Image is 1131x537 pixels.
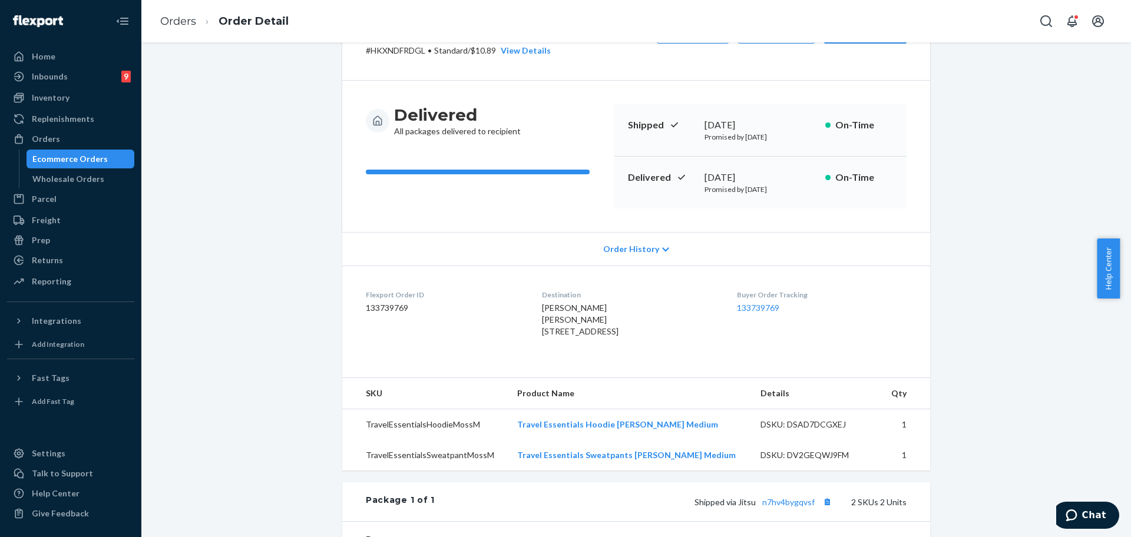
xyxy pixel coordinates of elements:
div: Returns [32,254,63,266]
iframe: Opens a widget where you can chat to one of our agents [1056,502,1119,531]
img: Flexport logo [13,15,63,27]
a: Order Detail [219,15,289,28]
a: Prep [7,231,134,250]
div: Add Fast Tag [32,396,74,406]
td: TravelEssentialsHoodieMossM [342,409,508,440]
button: Open Search Box [1034,9,1058,33]
div: Freight [32,214,61,226]
div: Package 1 of 1 [366,494,435,509]
a: 133739769 [737,303,779,313]
a: Help Center [7,484,134,503]
a: Orders [160,15,196,28]
a: Ecommerce Orders [27,150,135,168]
div: DSKU: DV2GEQWJ9FM [760,449,871,461]
button: Copy tracking number [819,494,835,509]
p: Shipped [628,118,695,132]
span: • [428,45,432,55]
button: Fast Tags [7,369,134,387]
a: Travel Essentials Hoodie [PERSON_NAME] Medium [517,419,718,429]
span: [PERSON_NAME] [PERSON_NAME] [STREET_ADDRESS] [542,303,619,336]
button: Give Feedback [7,504,134,523]
p: Delivered [628,171,695,184]
button: Open account menu [1086,9,1110,33]
p: On-Time [835,118,892,132]
dt: Destination [542,290,717,300]
p: Promised by [DATE] [705,132,816,142]
div: Reporting [32,276,71,287]
a: Settings [7,444,134,463]
div: Parcel [32,193,57,205]
ol: breadcrumbs [151,4,298,39]
div: Add Integration [32,339,84,349]
dt: Flexport Order ID [366,290,523,300]
a: Freight [7,211,134,230]
a: Parcel [7,190,134,208]
div: DSKU: DSAD7DCGXEJ [760,419,871,430]
div: [DATE] [705,118,816,132]
a: Replenishments [7,110,134,128]
div: Wholesale Orders [32,173,104,185]
h3: Delivered [394,104,521,125]
button: Integrations [7,311,134,330]
a: Reporting [7,272,134,291]
div: Talk to Support [32,468,93,479]
a: Add Fast Tag [7,392,134,411]
span: Standard [434,45,468,55]
a: n7hv4bygqvsf [762,497,815,507]
div: Replenishments [32,113,94,125]
button: View Details [496,45,551,57]
th: Details [751,378,881,409]
a: Wholesale Orders [27,170,135,188]
dt: Buyer Order Tracking [737,290,907,300]
p: Promised by [DATE] [705,184,816,194]
div: Ecommerce Orders [32,153,108,165]
div: Inbounds [32,71,68,82]
button: Talk to Support [7,464,134,483]
p: On-Time [835,171,892,184]
td: 1 [881,409,930,440]
div: Inventory [32,92,70,104]
span: Order History [603,243,659,255]
div: Give Feedback [32,508,89,519]
div: [DATE] [705,171,816,184]
dd: 133739769 [366,302,523,314]
a: Inbounds9 [7,67,134,86]
div: 9 [121,71,131,82]
div: Fast Tags [32,372,70,384]
th: Qty [881,378,930,409]
button: Close Navigation [111,9,134,33]
th: SKU [342,378,508,409]
a: Add Integration [7,335,134,354]
div: Prep [32,234,50,246]
div: Home [32,51,55,62]
button: Open notifications [1060,9,1084,33]
a: Orders [7,130,134,148]
div: All packages delivered to recipient [394,104,521,137]
a: Inventory [7,88,134,107]
div: Orders [32,133,60,145]
a: Returns [7,251,134,270]
span: Shipped via Jitsu [695,497,835,507]
div: Help Center [32,488,80,499]
button: Help Center [1097,238,1120,299]
div: 2 SKUs 2 Units [435,494,907,509]
p: # HKXNDFRDGL / $10.89 [366,45,551,57]
th: Product Name [508,378,751,409]
div: Settings [32,447,65,459]
a: Travel Essentials Sweatpants [PERSON_NAME] Medium [517,450,736,460]
td: 1 [881,440,930,470]
td: TravelEssentialsSweatpantMossM [342,440,508,470]
a: Home [7,47,134,66]
div: Integrations [32,315,81,327]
